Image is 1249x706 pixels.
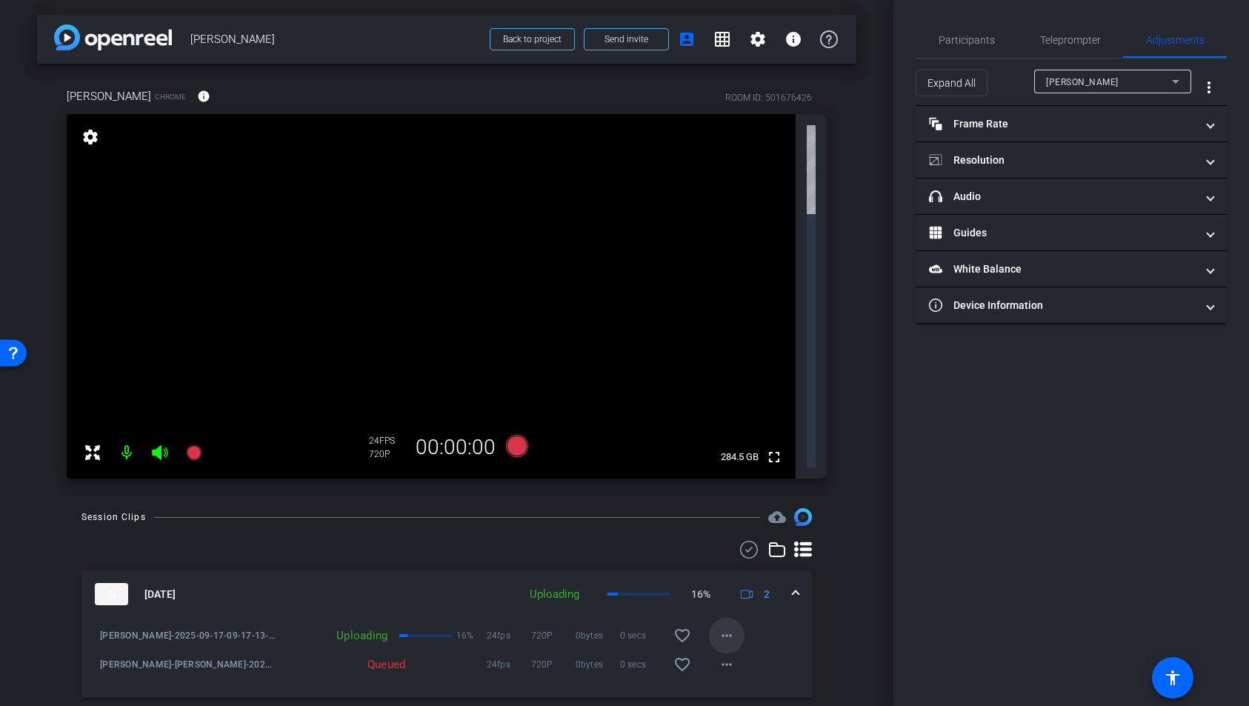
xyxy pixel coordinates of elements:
[1164,669,1182,687] mat-icon: accessibility
[379,436,395,446] span: FPS
[765,448,783,466] mat-icon: fullscreen
[67,88,151,104] span: [PERSON_NAME]
[916,179,1227,214] mat-expansion-panel-header: Audio
[713,30,731,48] mat-icon: grid_on
[1046,77,1119,87] span: [PERSON_NAME]
[718,656,736,673] mat-icon: more_horiz
[584,28,669,50] button: Send invite
[1040,35,1101,45] span: Teleprompter
[490,28,575,50] button: Back to project
[794,508,812,526] img: Session clips
[487,628,531,643] span: 24fps
[916,106,1227,141] mat-expansion-panel-header: Frame Rate
[531,628,576,643] span: 720P
[673,627,691,645] mat-icon: favorite_border
[929,153,1196,168] mat-panel-title: Resolution
[197,90,210,103] mat-icon: info
[620,657,665,672] span: 0 secs
[100,657,277,672] span: [PERSON_NAME]-[PERSON_NAME]-2025-09-17-09-17-13-577-1
[916,142,1227,178] mat-expansion-panel-header: Resolution
[144,587,176,602] span: [DATE]
[939,35,995,45] span: Participants
[1146,35,1205,45] span: Adjustments
[190,24,481,54] span: [PERSON_NAME]
[725,91,812,104] div: ROOM ID: 501676426
[673,656,691,673] mat-icon: favorite_border
[1191,70,1227,105] button: More Options for Adjustments Panel
[369,435,406,447] div: 24
[785,30,802,48] mat-icon: info
[768,508,786,526] mat-icon: cloud_upload
[456,628,474,643] p: 16%
[277,628,396,643] div: Uploading
[768,508,786,526] span: Destinations for your clips
[406,435,505,460] div: 00:00:00
[764,587,770,602] span: 2
[81,618,812,698] div: thumb-nail[DATE]Uploading16%2
[678,30,696,48] mat-icon: account_box
[54,24,172,50] img: app-logo
[350,657,413,672] div: Queued
[81,510,146,524] div: Session Clips
[522,586,587,603] div: Uploading
[604,33,648,45] span: Send invite
[929,262,1196,277] mat-panel-title: White Balance
[487,657,531,672] span: 24fps
[916,287,1227,323] mat-expansion-panel-header: Device Information
[749,30,767,48] mat-icon: settings
[531,657,576,672] span: 720P
[81,570,812,618] mat-expansion-panel-header: thumb-nail[DATE]Uploading16%2
[929,298,1196,313] mat-panel-title: Device Information
[100,628,277,643] span: [PERSON_NAME]-2025-09-17-09-17-13-577-0
[95,583,128,605] img: thumb-nail
[929,189,1196,204] mat-panel-title: Audio
[503,34,562,44] span: Back to project
[576,628,620,643] span: 0bytes
[929,225,1196,241] mat-panel-title: Guides
[80,128,101,146] mat-icon: settings
[927,69,976,97] span: Expand All
[916,251,1227,287] mat-expansion-panel-header: White Balance
[576,657,620,672] span: 0bytes
[716,448,764,466] span: 284.5 GB
[155,91,186,102] span: Chrome
[620,628,665,643] span: 0 secs
[718,627,736,645] mat-icon: more_horiz
[916,70,987,96] button: Expand All
[916,215,1227,250] mat-expansion-panel-header: Guides
[369,448,406,460] div: 720P
[691,587,710,602] p: 16%
[929,116,1196,132] mat-panel-title: Frame Rate
[1200,79,1218,96] mat-icon: more_vert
